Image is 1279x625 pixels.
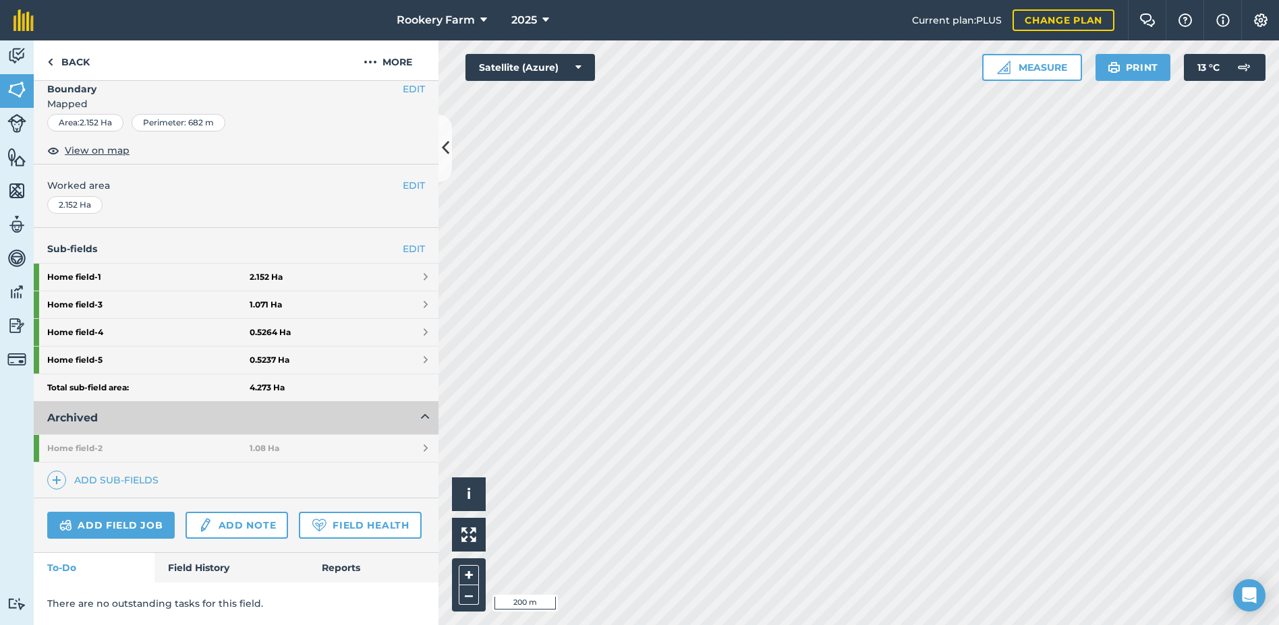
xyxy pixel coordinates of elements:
a: EDIT [403,241,425,256]
div: Open Intercom Messenger [1233,579,1266,612]
span: Rookery Farm [397,12,475,28]
img: svg+xml;base64,PHN2ZyB4bWxucz0iaHR0cDovL3d3dy53My5vcmcvMjAwMC9zdmciIHdpZHRoPSI1NiIgaGVpZ2h0PSI2MC... [7,80,26,100]
strong: 2.152 Ha [250,272,283,282]
button: Satellite (Azure) [465,54,595,81]
img: svg+xml;base64,PD94bWwgdmVyc2lvbj0iMS4wIiBlbmNvZGluZz0idXRmLTgiPz4KPCEtLSBHZW5lcmF0b3I6IEFkb2JlIE... [7,316,26,336]
img: svg+xml;base64,PHN2ZyB4bWxucz0iaHR0cDovL3d3dy53My5vcmcvMjAwMC9zdmciIHdpZHRoPSIxNCIgaGVpZ2h0PSIyNC... [52,472,61,488]
img: svg+xml;base64,PHN2ZyB4bWxucz0iaHR0cDovL3d3dy53My5vcmcvMjAwMC9zdmciIHdpZHRoPSIxOSIgaGVpZ2h0PSIyNC... [1108,59,1120,76]
button: EDIT [403,82,425,96]
button: + [459,565,479,585]
img: Four arrows, one pointing top left, one top right, one bottom right and the last bottom left [461,527,476,542]
button: Measure [982,54,1082,81]
span: View on map [65,143,130,158]
strong: Home field - 1 [47,264,250,291]
img: Ruler icon [997,61,1011,74]
span: 13 ° C [1197,54,1220,81]
a: Home field-12.152 Ha [34,264,438,291]
img: svg+xml;base64,PHN2ZyB4bWxucz0iaHR0cDovL3d3dy53My5vcmcvMjAwMC9zdmciIHdpZHRoPSIxNyIgaGVpZ2h0PSIxNy... [1216,12,1230,28]
a: Field History [154,553,308,583]
a: Reports [308,553,438,583]
img: fieldmargin Logo [13,9,34,31]
button: i [452,477,486,511]
span: Current plan : PLUS [912,13,1002,28]
button: Print [1096,54,1171,81]
img: svg+xml;base64,PHN2ZyB4bWxucz0iaHR0cDovL3d3dy53My5vcmcvMjAwMC9zdmciIHdpZHRoPSI1NiIgaGVpZ2h0PSI2MC... [7,147,26,167]
img: svg+xml;base64,PD94bWwgdmVyc2lvbj0iMS4wIiBlbmNvZGluZz0idXRmLTgiPz4KPCEtLSBHZW5lcmF0b3I6IEFkb2JlIE... [7,597,26,610]
strong: Home field - 4 [47,319,250,346]
img: svg+xml;base64,PD94bWwgdmVyc2lvbj0iMS4wIiBlbmNvZGluZz0idXRmLTgiPz4KPCEtLSBHZW5lcmF0b3I6IEFkb2JlIE... [7,350,26,369]
button: 13 °C [1184,54,1266,81]
span: Mapped [34,96,438,111]
img: svg+xml;base64,PD94bWwgdmVyc2lvbj0iMS4wIiBlbmNvZGluZz0idXRmLTgiPz4KPCEtLSBHZW5lcmF0b3I6IEFkb2JlIE... [1230,54,1257,81]
span: Worked area [47,178,425,193]
a: To-Do [34,553,154,583]
strong: Home field - 2 [47,435,250,462]
div: Perimeter : 682 m [132,114,225,131]
a: Change plan [1013,9,1114,31]
span: i [467,485,471,502]
a: Add field job [47,512,175,539]
img: A question mark icon [1177,13,1193,27]
a: Add note [186,512,288,539]
img: svg+xml;base64,PD94bWwgdmVyc2lvbj0iMS4wIiBlbmNvZGluZz0idXRmLTgiPz4KPCEtLSBHZW5lcmF0b3I6IEFkb2JlIE... [7,214,26,235]
a: Add sub-fields [47,471,164,489]
a: Home field-31.071 Ha [34,291,438,318]
img: svg+xml;base64,PHN2ZyB4bWxucz0iaHR0cDovL3d3dy53My5vcmcvMjAwMC9zdmciIHdpZHRoPSIxOCIgaGVpZ2h0PSIyNC... [47,142,59,158]
img: svg+xml;base64,PHN2ZyB4bWxucz0iaHR0cDovL3d3dy53My5vcmcvMjAwMC9zdmciIHdpZHRoPSI5IiBoZWlnaHQ9IjI0Ii... [47,54,53,70]
button: More [337,40,438,80]
a: Field Health [299,512,421,539]
div: 2.152 Ha [47,196,103,214]
h4: Sub-fields [34,241,438,256]
button: Archived [34,402,438,434]
button: EDIT [403,178,425,193]
img: svg+xml;base64,PD94bWwgdmVyc2lvbj0iMS4wIiBlbmNvZGluZz0idXRmLTgiPz4KPCEtLSBHZW5lcmF0b3I6IEFkb2JlIE... [198,517,212,533]
a: Home field-50.5237 Ha [34,347,438,374]
button: View on map [47,142,130,158]
strong: 1.071 Ha [250,299,282,310]
a: Home field-40.5264 Ha [34,319,438,346]
h4: Boundary [34,68,403,96]
img: svg+xml;base64,PD94bWwgdmVyc2lvbj0iMS4wIiBlbmNvZGluZz0idXRmLTgiPz4KPCEtLSBHZW5lcmF0b3I6IEFkb2JlIE... [7,114,26,133]
img: svg+xml;base64,PD94bWwgdmVyc2lvbj0iMS4wIiBlbmNvZGluZz0idXRmLTgiPz4KPCEtLSBHZW5lcmF0b3I6IEFkb2JlIE... [7,248,26,268]
img: svg+xml;base64,PHN2ZyB4bWxucz0iaHR0cDovL3d3dy53My5vcmcvMjAwMC9zdmciIHdpZHRoPSI1NiIgaGVpZ2h0PSI2MC... [7,181,26,201]
strong: 1.08 Ha [250,443,279,454]
strong: 0.5237 Ha [250,355,289,365]
img: svg+xml;base64,PD94bWwgdmVyc2lvbj0iMS4wIiBlbmNvZGluZz0idXRmLTgiPz4KPCEtLSBHZW5lcmF0b3I6IEFkb2JlIE... [7,282,26,302]
a: Back [34,40,103,80]
a: Home field-21.08 Ha [34,435,438,462]
strong: 4.273 Ha [250,382,285,393]
img: Two speech bubbles overlapping with the left bubble in the forefront [1139,13,1156,27]
img: svg+xml;base64,PD94bWwgdmVyc2lvbj0iMS4wIiBlbmNvZGluZz0idXRmLTgiPz4KPCEtLSBHZW5lcmF0b3I6IEFkb2JlIE... [7,46,26,66]
img: svg+xml;base64,PHN2ZyB4bWxucz0iaHR0cDovL3d3dy53My5vcmcvMjAwMC9zdmciIHdpZHRoPSIyMCIgaGVpZ2h0PSIyNC... [364,54,377,70]
strong: Home field - 3 [47,291,250,318]
button: – [459,585,479,605]
strong: Total sub-field area: [47,382,250,393]
img: svg+xml;base64,PD94bWwgdmVyc2lvbj0iMS4wIiBlbmNvZGluZz0idXRmLTgiPz4KPCEtLSBHZW5lcmF0b3I6IEFkb2JlIE... [59,517,72,533]
div: Area : 2.152 Ha [47,114,123,131]
span: 2025 [511,12,537,28]
img: A cog icon [1253,13,1269,27]
strong: Home field - 5 [47,347,250,374]
strong: 0.5264 Ha [250,327,291,338]
p: There are no outstanding tasks for this field. [47,596,425,611]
